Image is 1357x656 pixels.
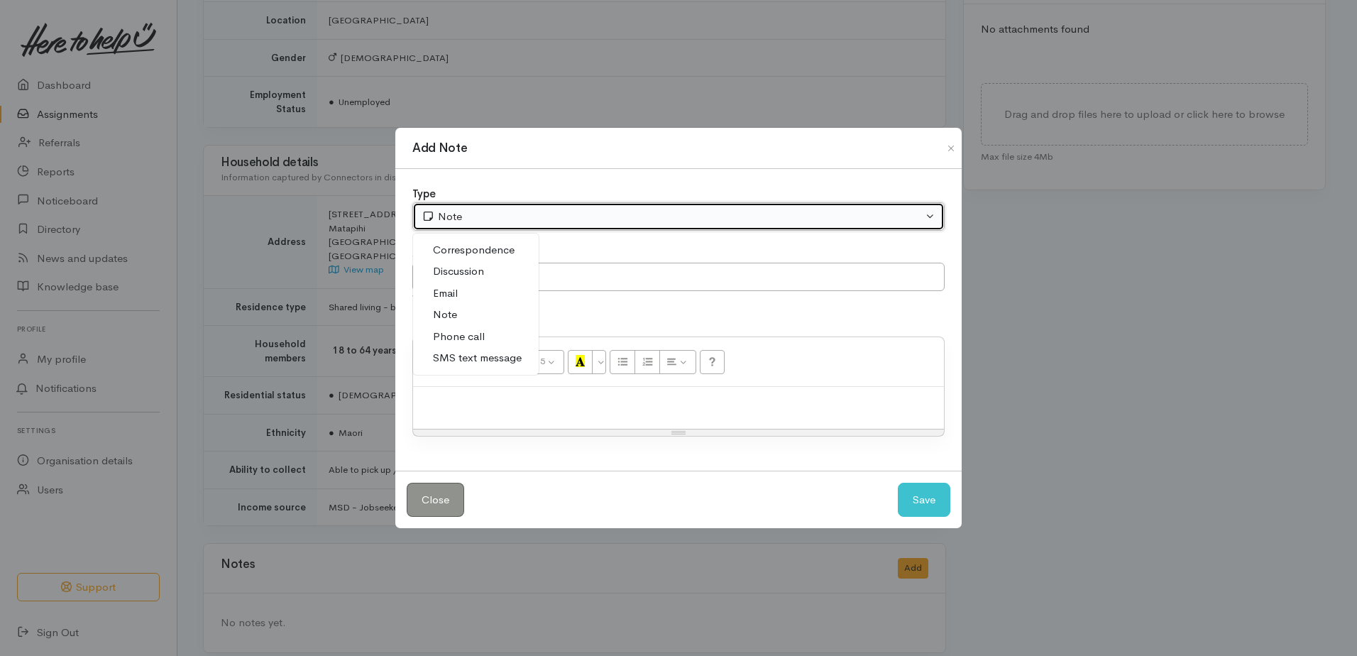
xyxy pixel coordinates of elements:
[412,291,945,305] div: What's this note about?
[413,430,944,436] div: Resize
[433,329,485,345] span: Phone call
[412,202,945,231] button: Note
[433,350,522,366] span: SMS text message
[407,483,464,518] button: Close
[412,186,436,202] label: Type
[527,350,564,374] button: Font Size
[898,483,950,518] button: Save
[535,355,545,367] span: 15
[940,140,962,157] button: Close
[433,263,484,280] span: Discussion
[610,350,635,374] button: Unordered list (CTRL+SHIFT+NUM7)
[634,350,660,374] button: Ordered list (CTRL+SHIFT+NUM8)
[659,350,696,374] button: Paragraph
[433,242,515,258] span: Correspondence
[433,307,457,323] span: Note
[568,350,593,374] button: Recent Color
[412,139,467,158] h1: Add Note
[592,350,606,374] button: More Color
[433,285,458,302] span: Email
[422,209,923,225] div: Note
[700,350,725,374] button: Help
